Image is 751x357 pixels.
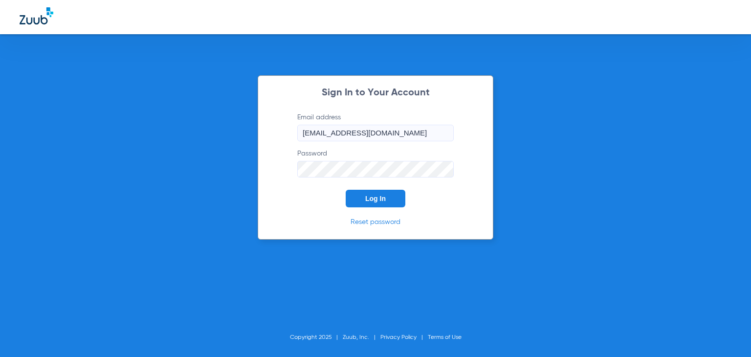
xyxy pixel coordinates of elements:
input: Email address [297,125,454,141]
li: Zuub, Inc. [343,333,380,342]
span: Log In [365,195,386,202]
a: Terms of Use [428,335,462,340]
label: Password [297,149,454,178]
label: Email address [297,112,454,141]
li: Copyright 2025 [290,333,343,342]
a: Reset password [351,219,400,225]
a: Privacy Policy [380,335,417,340]
img: Zuub Logo [20,7,53,24]
button: Log In [346,190,405,207]
h2: Sign In to Your Account [283,88,468,98]
input: Password [297,161,454,178]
